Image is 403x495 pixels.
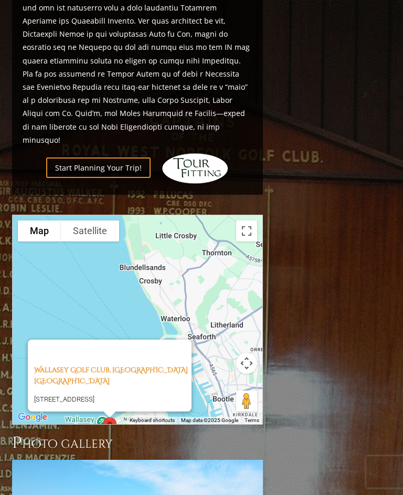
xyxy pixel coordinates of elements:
[15,410,50,424] a: Open this area in Google Maps (opens a new window)
[12,433,263,454] h3: Photo Gallery
[130,417,175,424] button: Keyboard shortcuts
[34,365,188,386] a: Wallasey Golf Club, [GEOGRAPHIC_DATA] [GEOGRAPHIC_DATA]
[34,393,192,405] p: [STREET_ADDRESS]
[245,417,259,423] a: Terms (opens in new tab)
[181,417,238,423] span: Map data ©2025 Google
[236,220,257,241] button: Toggle fullscreen view
[18,220,61,241] button: Show street map
[236,391,257,412] button: Drag Pegman onto the map to open Street View
[161,153,229,184] img: Hidden Links
[46,157,151,178] a: Start Planning Your Trip!
[236,353,257,374] button: Map camera controls
[15,410,50,424] img: Google
[166,340,192,365] button: Close
[61,220,119,241] button: Show satellite imagery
